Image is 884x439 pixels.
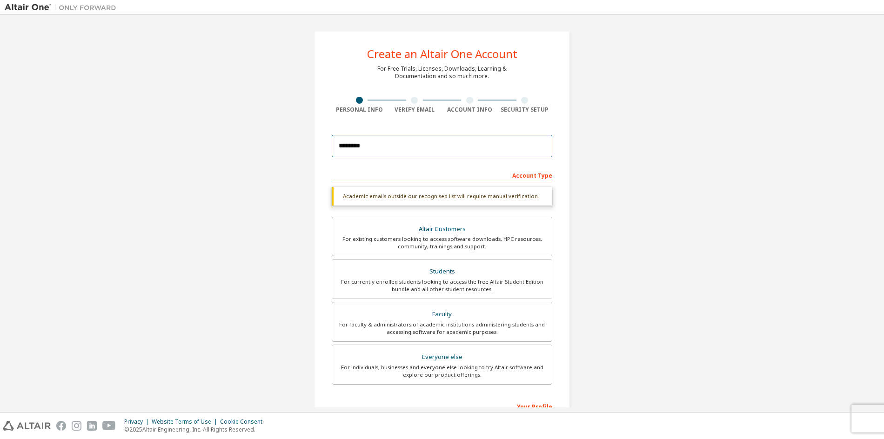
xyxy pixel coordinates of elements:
[338,351,546,364] div: Everyone else
[338,278,546,293] div: For currently enrolled students looking to access the free Altair Student Edition bundle and all ...
[102,421,116,431] img: youtube.svg
[220,418,268,426] div: Cookie Consent
[442,106,497,113] div: Account Info
[338,308,546,321] div: Faculty
[332,187,552,206] div: Academic emails outside our recognised list will require manual verification.
[497,106,553,113] div: Security Setup
[377,65,507,80] div: For Free Trials, Licenses, Downloads, Learning & Documentation and so much more.
[5,3,121,12] img: Altair One
[387,106,442,113] div: Verify Email
[338,321,546,336] div: For faculty & administrators of academic institutions administering students and accessing softwa...
[338,235,546,250] div: For existing customers looking to access software downloads, HPC resources, community, trainings ...
[338,223,546,236] div: Altair Customers
[87,421,97,431] img: linkedin.svg
[332,106,387,113] div: Personal Info
[124,418,152,426] div: Privacy
[332,167,552,182] div: Account Type
[3,421,51,431] img: altair_logo.svg
[72,421,81,431] img: instagram.svg
[332,399,552,413] div: Your Profile
[338,364,546,379] div: For individuals, businesses and everyone else looking to try Altair software and explore our prod...
[152,418,220,426] div: Website Terms of Use
[367,48,517,60] div: Create an Altair One Account
[124,426,268,433] p: © 2025 Altair Engineering, Inc. All Rights Reserved.
[56,421,66,431] img: facebook.svg
[338,265,546,278] div: Students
